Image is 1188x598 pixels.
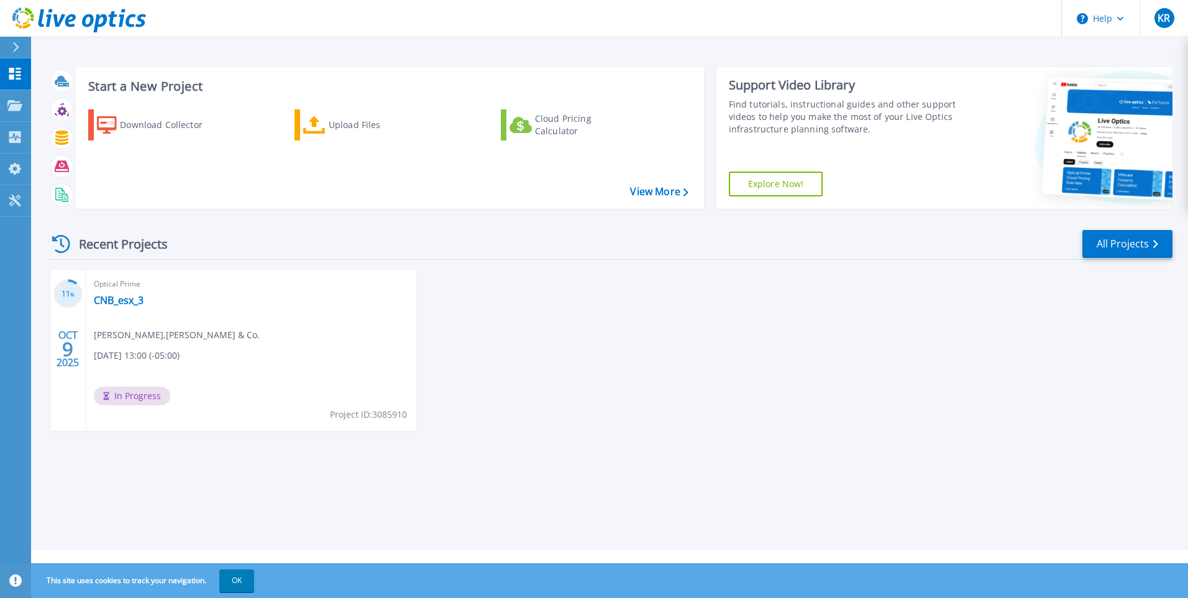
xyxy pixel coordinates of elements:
span: Optical Prime [94,277,409,291]
a: View More [630,186,688,198]
div: Recent Projects [48,229,185,259]
span: KR [1158,13,1170,23]
a: Cloud Pricing Calculator [501,109,639,140]
button: OK [219,569,254,592]
span: In Progress [94,387,170,405]
span: 9 [62,344,73,354]
span: [PERSON_NAME] , [PERSON_NAME] & Co. [94,328,260,342]
a: Upload Files [295,109,433,140]
span: [DATE] 13:00 (-05:00) [94,349,180,362]
span: This site uses cookies to track your navigation. [34,569,254,592]
div: Download Collector [120,113,219,137]
a: All Projects [1082,230,1172,258]
h3: Start a New Project [88,80,688,93]
div: Support Video Library [729,77,961,93]
div: Upload Files [329,113,428,137]
a: Explore Now! [729,172,823,196]
div: Find tutorials, instructional guides and other support videos to help you make the most of your L... [729,98,961,136]
a: Download Collector [88,109,227,140]
h3: 11 [53,287,83,301]
div: OCT 2025 [56,326,80,372]
span: Project ID: 3085910 [330,408,407,421]
span: % [70,291,75,298]
div: Cloud Pricing Calculator [535,113,634,137]
a: CNB_esx_3 [94,294,144,306]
